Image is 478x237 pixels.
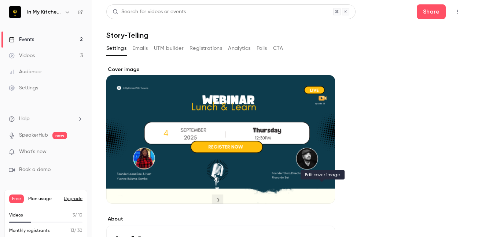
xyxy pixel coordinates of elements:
section: Cover image [106,66,335,204]
span: 13 [70,229,74,233]
span: Plan usage [28,196,59,202]
iframe: Noticeable Trigger [74,149,83,155]
button: Analytics [228,42,251,54]
span: Book a demo [19,166,51,174]
h6: In My Kitchen With [PERSON_NAME] [27,8,62,16]
img: In My Kitchen With Yvonne [9,6,21,18]
div: Events [9,36,34,43]
li: help-dropdown-opener [9,115,83,123]
span: What's new [19,148,47,156]
label: Cover image [106,66,335,73]
button: Settings [106,42,126,54]
p: / 30 [70,227,82,234]
div: Audience [9,68,41,75]
button: Registrations [190,42,222,54]
button: UTM builder [154,42,184,54]
button: Share [417,4,446,19]
div: Videos [9,52,35,59]
p: Videos [9,212,23,219]
span: 3 [73,213,75,218]
h1: Story-Telling [106,31,463,40]
div: Settings [9,84,38,92]
span: Help [19,115,30,123]
div: Search for videos or events [113,8,186,16]
span: new [52,132,67,139]
label: About [106,215,335,223]
span: Free [9,195,24,203]
p: / 10 [73,212,82,219]
button: Emails [132,42,148,54]
button: CTA [273,42,283,54]
button: Polls [257,42,267,54]
a: SpeakerHub [19,132,48,139]
button: Upgrade [64,196,82,202]
p: Monthly registrants [9,227,50,234]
